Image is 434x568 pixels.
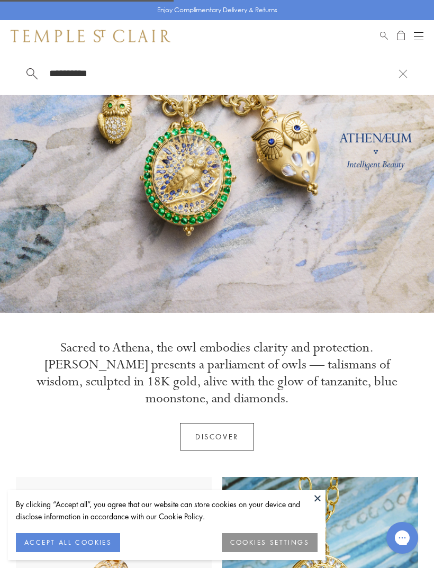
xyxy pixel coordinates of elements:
p: Enjoy Complimentary Delivery & Returns [157,5,277,15]
div: By clicking “Accept all”, you agree that our website can store cookies on your device and disclos... [16,498,318,522]
a: Discover [180,423,254,450]
a: Search [380,30,388,42]
iframe: Gorgias live chat messenger [381,518,423,557]
button: ACCEPT ALL COOKIES [16,533,120,552]
button: Open navigation [414,30,423,42]
button: COOKIES SETTINGS [222,533,318,552]
p: Sacred to Athena, the owl embodies clarity and protection. [PERSON_NAME] presents a parliament of... [32,339,402,407]
a: Open Shopping Bag [397,30,405,42]
img: Temple St. Clair [11,30,170,42]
